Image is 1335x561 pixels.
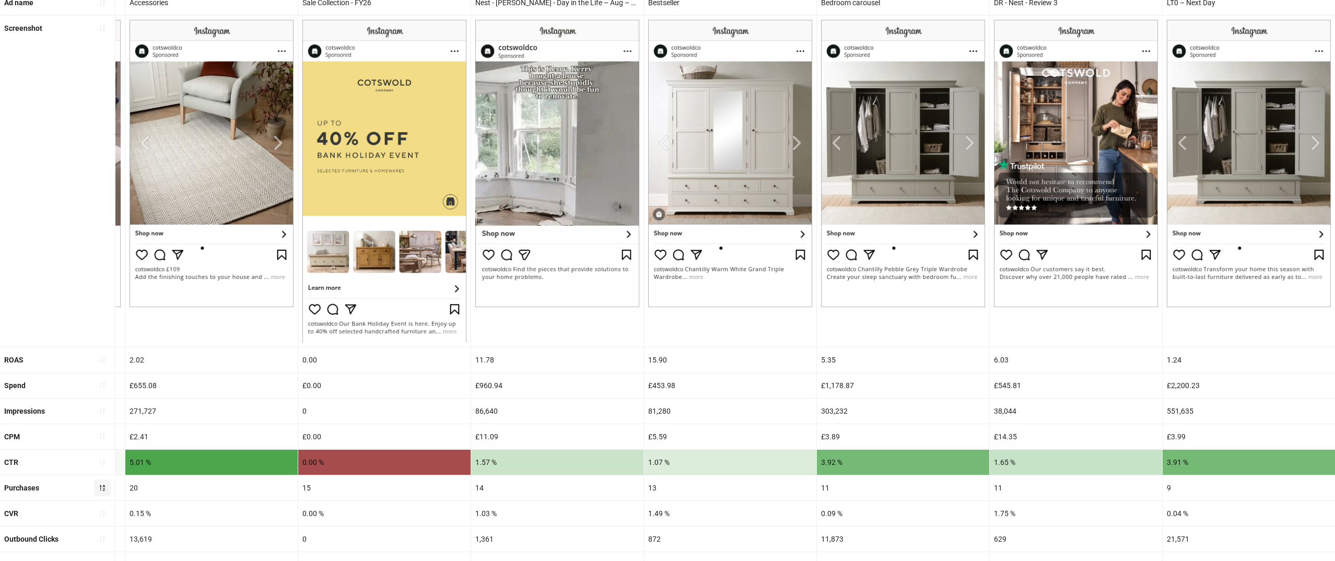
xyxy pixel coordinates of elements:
div: 1,361 [471,527,643,552]
div: 5.01 % [125,450,298,475]
div: 3.92 % [817,450,989,475]
img: Screenshot 6801766559094 [475,20,639,307]
div: 21,571 [1163,527,1335,552]
b: Impressions [4,407,45,415]
div: 551,635 [1163,399,1335,424]
div: 2.02 [125,347,298,372]
div: 1.24 [1163,347,1335,372]
div: 0.00 % [298,450,471,475]
div: £545.81 [990,373,1162,398]
div: 0.09 % [817,501,989,526]
b: Outbound Clicks [4,535,58,543]
div: 0.04 % [1163,501,1335,526]
div: 86,640 [471,399,643,424]
div: £2,200.23 [1163,373,1335,398]
div: 15 [298,475,471,500]
b: CPM [4,433,20,441]
div: 13 [644,475,816,500]
b: Spend [4,381,26,390]
div: 11,873 [817,527,989,552]
div: £11.09 [471,424,643,449]
div: 11 [990,475,1162,500]
span: sort-ascending [99,535,106,543]
div: 11.78 [471,347,643,372]
div: 3.91 % [1163,450,1335,475]
div: 11 [817,475,989,500]
div: £3.99 [1163,424,1335,449]
div: 9 [1163,475,1335,500]
span: sort-ascending [99,25,106,32]
span: sort-ascending [99,510,106,517]
div: 0.00 % [298,501,471,526]
div: 0.15 % [125,501,298,526]
b: Purchases [4,484,39,492]
div: 38,044 [990,399,1162,424]
img: Screenshot 6794138021494 [302,20,466,342]
img: Screenshot 6514017868694 [821,20,985,307]
div: 0 [298,399,471,424]
div: 271,727 [125,399,298,424]
div: 0 [298,527,471,552]
div: £0.00 [298,424,471,449]
div: 15.90 [644,347,816,372]
div: 1.49 % [644,501,816,526]
span: sort-ascending [99,407,106,414]
div: 6.03 [990,347,1162,372]
div: 13,619 [125,527,298,552]
img: Screenshot 6563784611494 [648,20,812,307]
div: 14 [471,475,643,500]
div: 872 [644,527,816,552]
div: 5.35 [817,347,989,372]
div: 1.03 % [471,501,643,526]
div: £1,178.87 [817,373,989,398]
div: £960.94 [471,373,643,398]
div: 1.75 % [990,501,1162,526]
div: 20 [125,475,298,500]
div: £0.00 [298,373,471,398]
div: £3.89 [817,424,989,449]
div: £453.98 [644,373,816,398]
span: sort-ascending [99,356,106,363]
span: sort-ascending [99,381,106,389]
div: 1.65 % [990,450,1162,475]
div: £2.41 [125,424,298,449]
b: CVR [4,509,18,518]
b: CTR [4,458,18,466]
div: £5.59 [644,424,816,449]
span: sort-ascending [99,458,106,465]
b: Screenshot [4,24,42,32]
img: Screenshot 6570045133294 [1167,20,1331,307]
div: 0.00 [298,347,471,372]
div: 629 [990,527,1162,552]
div: 1.07 % [644,450,816,475]
div: £655.08 [125,373,298,398]
div: £14.35 [990,424,1162,449]
img: Screenshot 6511839243094 [130,20,294,307]
div: 81,280 [644,399,816,424]
b: ROAS [4,356,24,364]
span: sort-ascending [99,433,106,440]
div: 303,232 [817,399,989,424]
div: 1.57 % [471,450,643,475]
img: Screenshot 6788927008494 [994,20,1158,307]
span: sort-descending [99,484,106,492]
